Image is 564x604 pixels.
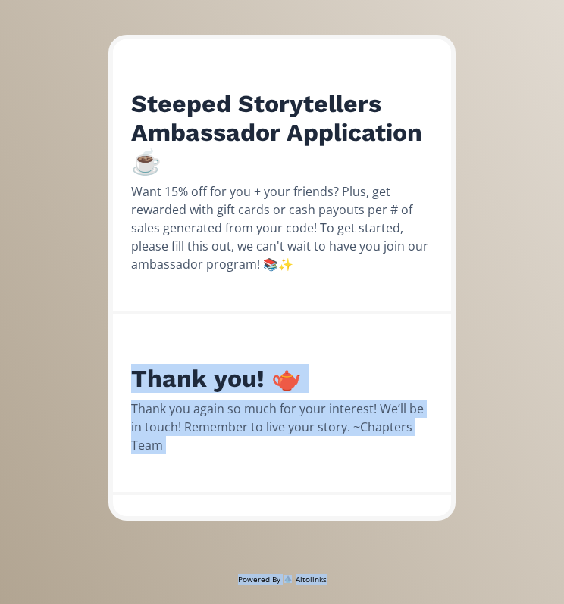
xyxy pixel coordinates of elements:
span: Powered By [238,574,280,585]
div: Want 15% off for you + your friends? Plus, get rewarded with gift cards or cash payouts per # of ... [131,182,433,273]
img: favicon-32x32.png [284,575,292,583]
a: Powered ByAltolinks [104,574,460,585]
h2: Thank you! 🫖 [131,364,433,393]
h2: Steeped Storytellers Ambassador Application ☕️ [131,89,433,176]
div: Thank you again so much for your interest! We’ll be in touch! Remember to live your story. ~Chapt... [131,400,433,454]
span: Altolinks [296,574,327,585]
